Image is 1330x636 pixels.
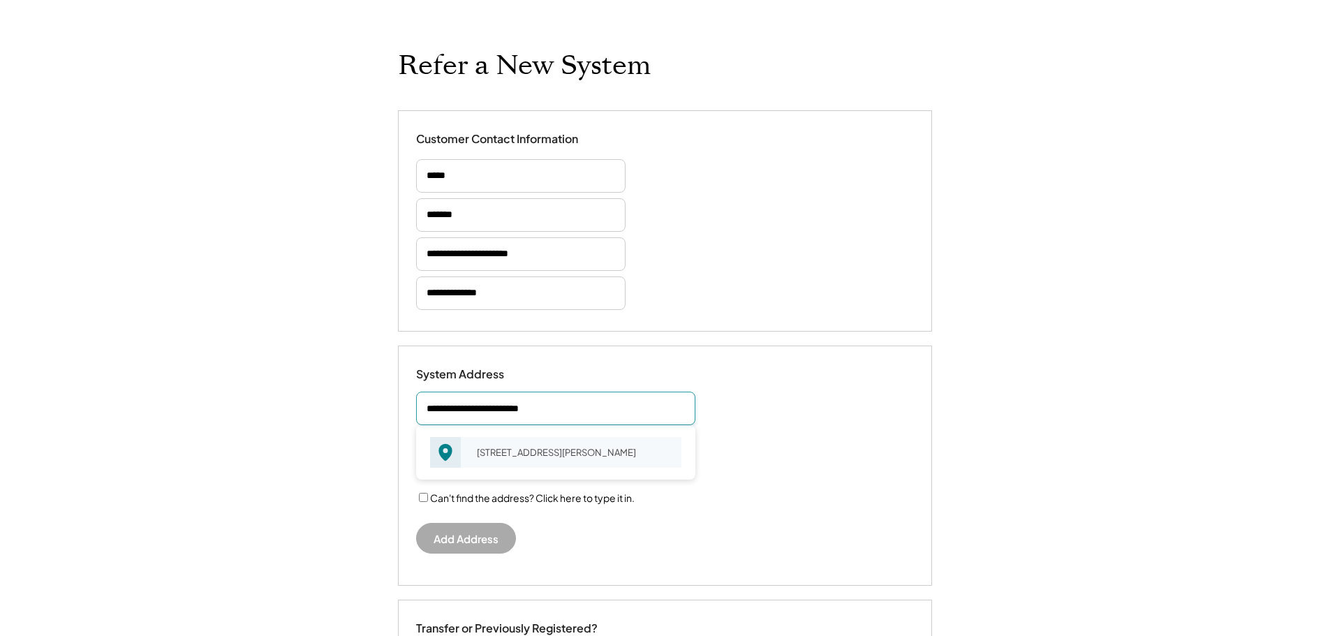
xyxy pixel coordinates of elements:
div: [STREET_ADDRESS][PERSON_NAME] [468,443,681,462]
div: Customer Contact Information [416,132,578,147]
h1: Refer a New System [398,50,651,82]
label: Can't find the address? Click here to type it in. [430,491,635,504]
div: System Address [416,367,556,382]
button: Add Address [416,523,516,554]
div: Transfer or Previously Registered? [416,621,598,636]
